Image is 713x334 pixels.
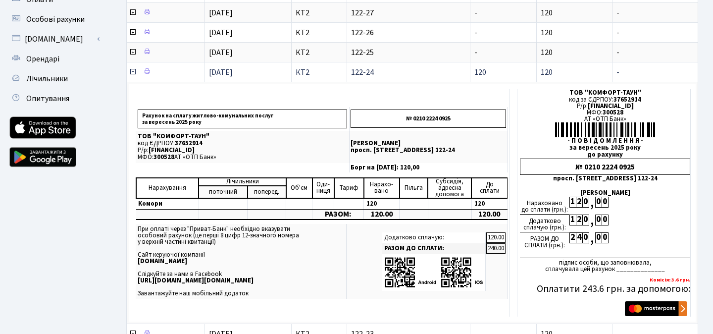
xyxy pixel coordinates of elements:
[595,232,602,243] div: 0
[248,186,286,198] td: поперед.
[569,197,576,208] div: 1
[589,232,595,244] div: ,
[384,256,483,288] img: apps-qrcodes.png
[428,178,471,198] td: Субсидія, адресна допомога
[312,178,334,198] td: Оди- ниця
[199,178,286,186] td: Лічильники
[589,215,595,226] div: ,
[5,89,104,109] a: Опитування
[520,116,690,122] div: АТ «ОТП Банк»
[334,178,364,198] td: Тариф
[351,49,466,56] span: 122-25
[5,9,104,29] a: Особові рахунки
[541,7,553,18] span: 120
[286,178,312,198] td: Об'єм
[582,215,589,225] div: 0
[296,9,343,17] span: КТ2
[296,68,343,76] span: КТ2
[138,147,347,154] p: Р/р:
[26,54,59,64] span: Орендарі
[650,276,690,283] b: Комісія: 3.6 грн.
[520,197,569,215] div: Нараховано до сплати (грн.):
[520,159,690,175] div: № 0210 2224 0925
[616,68,694,76] span: -
[209,67,233,78] span: [DATE]
[595,215,602,225] div: 0
[520,283,690,295] h5: Оплатити 243.6 грн. за допомогою:
[138,154,347,161] p: МФО: АТ «ОТП Банк»
[351,68,466,76] span: 122-24
[520,175,690,182] div: просп. [STREET_ADDRESS] 122-24
[541,67,553,78] span: 120
[138,257,187,266] b: [DOMAIN_NAME]
[351,9,466,17] span: 122-27
[471,178,507,198] td: До cплати
[616,29,694,37] span: -
[136,198,199,210] td: Комори
[589,197,595,208] div: ,
[576,215,582,225] div: 2
[474,27,477,38] span: -
[520,258,690,273] div: підпис особи, що заповнювала, сплачувала цей рахунок ______________
[520,110,690,116] div: МФО:
[175,139,203,148] span: 37652914
[520,138,690,144] div: - П О В І Д О М Л Е Н Н Я -
[351,165,506,171] p: Борг на [DATE]: 120,00
[149,146,195,155] span: [FINANCIAL_ID]
[209,7,233,18] span: [DATE]
[471,209,507,220] td: 120.00
[541,47,553,58] span: 120
[474,47,477,58] span: -
[520,90,690,96] div: ТОВ "КОМФОРТ-ТАУН"
[520,152,690,158] div: до рахунку
[199,186,247,198] td: поточний
[136,178,199,198] td: Нарахування
[351,147,506,154] p: просп. [STREET_ADDRESS] 122-24
[520,232,569,250] div: РАЗОМ ДО СПЛАТИ (грн.):
[616,9,694,17] span: -
[613,95,641,104] span: 37652914
[136,224,346,299] td: При оплаті через "Приват-Банк" необхідно вказувати особовий рахунок (це перші 8 цифр 12-значного ...
[138,276,254,285] b: [URL][DOMAIN_NAME][DOMAIN_NAME]
[595,197,602,208] div: 0
[351,140,506,147] p: [PERSON_NAME]
[26,93,69,104] span: Опитування
[569,215,576,225] div: 1
[26,73,68,84] span: Лічильники
[520,97,690,103] div: код за ЄДРПОУ:
[602,232,608,243] div: 0
[576,232,582,243] div: 4
[520,103,690,110] div: Р/р:
[588,102,634,111] span: [FINANCIAL_ID]
[582,232,589,243] div: 0
[486,232,506,243] td: 120.00
[582,197,589,208] div: 0
[520,215,569,232] div: Додатково сплачую (грн.):
[382,243,486,254] td: РАЗОМ ДО СПЛАТИ:
[602,197,608,208] div: 0
[138,133,347,140] p: ТОВ "КОМФОРТ-ТАУН"
[625,301,687,316] img: Masterpass
[153,153,174,162] span: 300528
[351,110,506,128] p: № 0210 2224 0925
[603,108,623,117] span: 300528
[520,145,690,151] div: за вересень 2025 року
[351,29,466,37] span: 122-26
[296,29,343,37] span: КТ2
[576,197,582,208] div: 2
[312,209,364,220] td: РАЗОМ:
[26,14,85,25] span: Особові рахунки
[364,198,400,210] td: 120
[569,232,576,243] div: 2
[209,27,233,38] span: [DATE]
[5,29,104,49] a: [DOMAIN_NAME]
[474,67,486,78] span: 120
[5,69,104,89] a: Лічильники
[474,7,477,18] span: -
[209,47,233,58] span: [DATE]
[138,110,347,128] p: Рахунок на сплату житлово-комунальних послуг за вересень 2025 року
[382,232,486,243] td: Додатково сплачую:
[471,198,507,210] td: 120
[520,190,690,196] div: [PERSON_NAME]
[138,140,347,147] p: код ЄДРПОУ:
